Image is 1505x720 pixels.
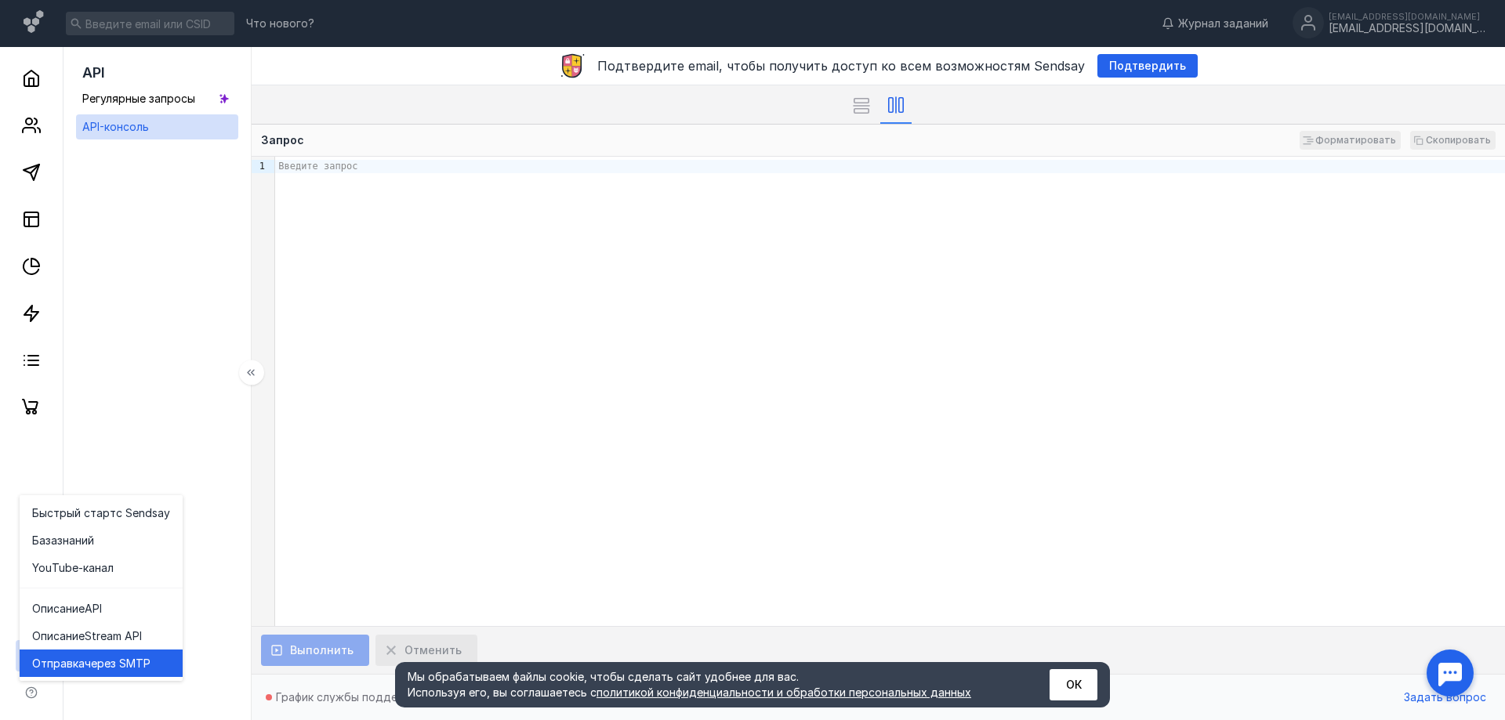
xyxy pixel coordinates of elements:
span: Регулярные запросы [82,92,195,105]
button: Задать вопрос [1396,686,1494,709]
button: Подтвердить [1097,54,1198,78]
span: Tube-канал [52,560,114,576]
span: Задать вопрос [1404,691,1486,704]
span: Описание [32,601,85,617]
span: Stream API [85,628,142,644]
span: Запрос [261,133,304,147]
span: знаний [57,533,94,548]
div: Мы обрабатываем файлы cookie, чтобы сделать сайт удобнее для вас. Используя его, вы соглашаетесь c [408,669,1011,700]
a: Быстрый стартс Sendsay [20,499,183,526]
span: API [85,601,102,617]
a: Базазнаний [20,526,183,554]
div: [EMAIL_ADDRESS][DOMAIN_NAME] [1329,22,1485,35]
span: Подтвердить [1109,60,1186,73]
span: API [82,64,105,81]
input: Введите email или CSID [66,12,234,35]
span: с Sendsay [116,505,170,521]
a: YouTube-канал [20,554,183,581]
span: Описание [32,628,85,644]
a: ОписаниеStream API [20,622,183,649]
span: API-консоль [82,120,149,133]
div: 1 [252,160,267,173]
span: График службы поддержки: пн-чт — с 8 до 19, пт — с 8 до 18, сб-вс — с 10 до 18 (мск) [276,690,749,704]
a: Отправкачерез SMTP [20,649,183,677]
a: Что нового? [238,18,322,29]
div: [EMAIL_ADDRESS][DOMAIN_NAME] [1329,12,1485,21]
a: политикой конфиденциальности и обработки персональных данных [597,686,971,699]
span: через SMTP [85,656,150,671]
a: API-консоль [76,114,238,139]
a: Регулярные запросы [76,86,238,111]
button: ОК [1050,669,1097,700]
span: Быстрый старт [32,505,116,521]
span: You [32,560,52,576]
span: База [32,533,57,548]
a: Журнал заданий [1154,16,1276,31]
span: Отправка [32,656,85,671]
a: ОписаниеAPI [20,595,183,622]
span: Журнал заданий [1178,16,1268,31]
span: Что нового? [246,18,314,29]
span: Подтвердите email, чтобы получить доступ ко всем возможностям Sendsay [597,58,1085,74]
